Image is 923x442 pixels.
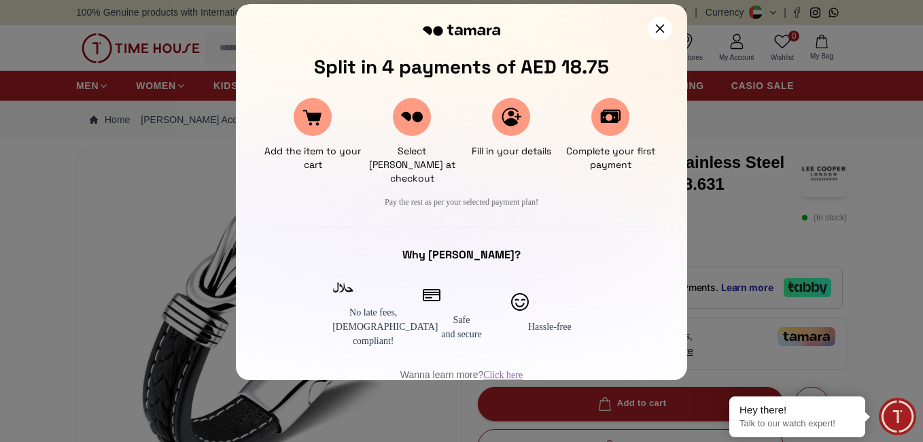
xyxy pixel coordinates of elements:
[421,313,502,341] div: Safe and secure
[263,367,660,383] div: Wanna learn more?
[263,196,660,208] div: Pay the rest as per your selected payment plan!
[879,398,916,435] div: Chat Widget
[472,144,551,158] p: Fill in your details
[739,403,855,417] div: Hey there!
[263,247,660,263] div: Why [PERSON_NAME]?
[263,144,362,171] p: Add the item to your cart
[561,144,660,171] p: Complete your first payment
[509,320,591,334] div: Hassle-free
[739,418,855,430] p: Talk to our watch expert!
[483,370,523,380] a: Click here
[263,54,660,79] p: Split in 4 payments of AED 18.75
[362,144,461,185] p: Select [PERSON_NAME] at checkout
[332,305,414,348] div: No late fees, [DEMOGRAPHIC_DATA] compliant!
